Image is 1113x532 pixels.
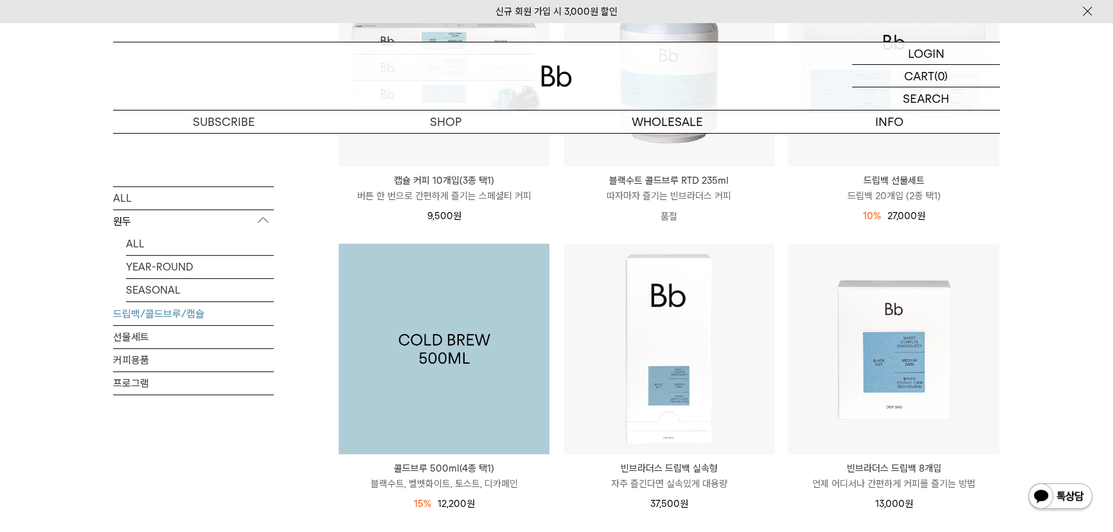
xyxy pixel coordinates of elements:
[339,244,549,454] img: 1000000036_add2_027.jpg
[788,461,999,476] p: 빈브라더스 드립백 8개입
[126,233,274,255] a: ALL
[495,6,618,17] a: 신규 회원 가입 시 3,000원 할인
[788,461,999,492] a: 빈브라더스 드립백 8개입 언제 어디서나 간편하게 커피를 즐기는 방법
[339,188,549,204] p: 버튼 한 번으로 간편하게 즐기는 스페셜티 커피
[126,256,274,278] a: YEAR-ROUND
[905,498,913,510] span: 원
[113,372,274,395] a: 프로그램
[556,111,778,133] p: WHOLESALE
[875,498,913,510] span: 13,000
[887,210,925,222] span: 27,000
[339,461,549,492] a: 콜드브루 500ml(4종 택1) 블랙수트, 벨벳화이트, 토스트, 디카페인
[564,173,774,188] p: 블랙수트 콜드브루 RTD 235ml
[113,303,274,325] a: 드립백/콜드브루/캡슐
[852,65,1000,87] a: CART (0)
[126,279,274,301] a: SEASONAL
[564,461,774,476] p: 빈브라더스 드립백 실속형
[788,188,999,204] p: 드립백 20개입 (2종 택1)
[541,66,572,87] img: 로고
[778,111,1000,133] p: INFO
[564,476,774,492] p: 자주 즐긴다면 실속있게 대용량
[852,42,1000,65] a: LOGIN
[788,173,999,204] a: 드립백 선물세트 드립백 20개입 (2종 택1)
[113,210,274,233] p: 원두
[113,187,274,209] a: ALL
[917,210,925,222] span: 원
[113,349,274,371] a: 커피용품
[438,498,475,510] span: 12,200
[564,204,774,229] p: 품절
[339,173,549,188] p: 캡슐 커피 10개입(3종 택1)
[788,476,999,492] p: 언제 어디서나 간편하게 커피를 즐기는 방법
[453,210,461,222] span: 원
[903,87,949,110] p: SEARCH
[339,244,549,454] a: 콜드브루 500ml(4종 택1)
[564,173,774,204] a: 블랙수트 콜드브루 RTD 235ml 따자마자 즐기는 빈브라더스 커피
[339,173,549,204] a: 캡슐 커피 10개입(3종 택1) 버튼 한 번으로 간편하게 즐기는 스페셜티 커피
[904,65,934,87] p: CART
[1027,482,1094,513] img: 카카오톡 채널 1:1 채팅 버튼
[650,498,688,510] span: 37,500
[339,476,549,492] p: 블랙수트, 벨벳화이트, 토스트, 디카페인
[680,498,688,510] span: 원
[564,244,774,454] img: 빈브라더스 드립백 실속형
[339,461,549,476] p: 콜드브루 500ml(4종 택1)
[113,326,274,348] a: 선물세트
[113,111,335,133] a: SUBSCRIBE
[335,111,556,133] a: SHOP
[908,42,945,64] p: LOGIN
[414,496,431,511] div: 15%
[788,244,999,454] img: 빈브라더스 드립백 8개입
[788,173,999,188] p: 드립백 선물세트
[467,498,475,510] span: 원
[564,461,774,492] a: 빈브라더스 드립백 실속형 자주 즐긴다면 실속있게 대용량
[564,188,774,204] p: 따자마자 즐기는 빈브라더스 커피
[427,210,461,222] span: 9,500
[863,208,881,224] div: 10%
[934,65,948,87] p: (0)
